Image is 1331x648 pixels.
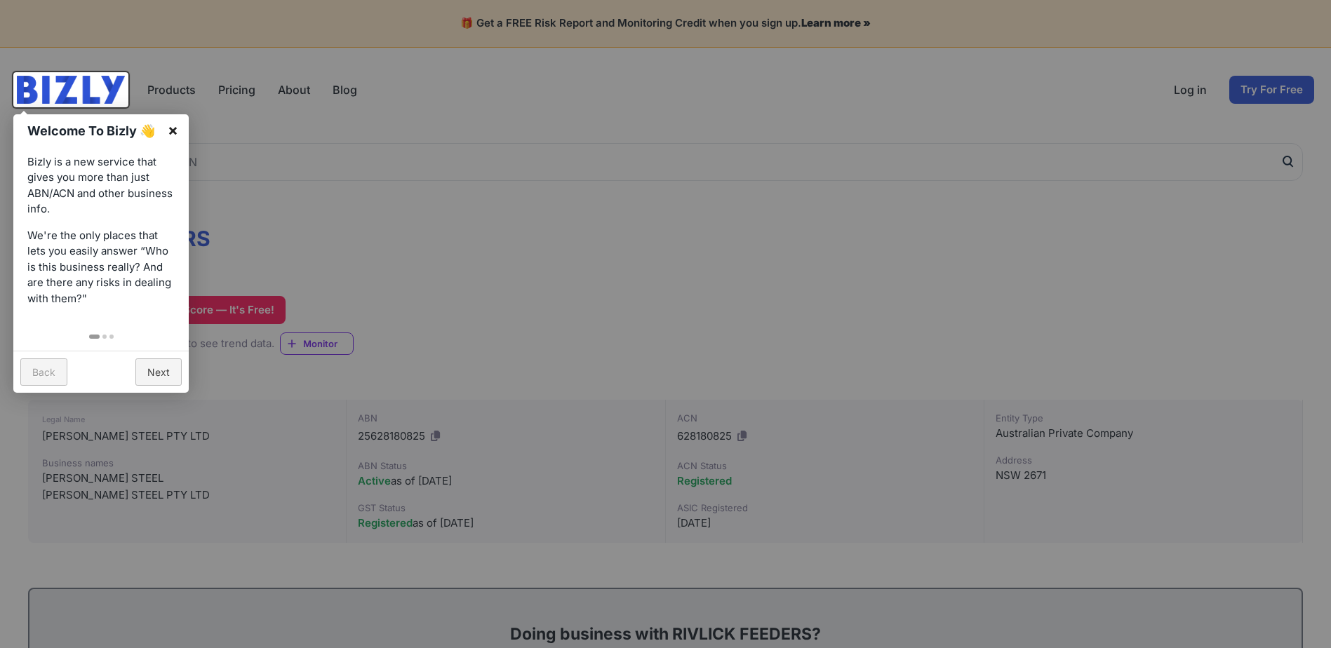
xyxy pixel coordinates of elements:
h1: Welcome To Bizly 👋 [27,121,160,140]
a: × [157,114,189,146]
p: We're the only places that lets you easily answer “Who is this business really? And are there any... [27,228,175,307]
a: Back [20,358,67,386]
a: Next [135,358,182,386]
p: Bizly is a new service that gives you more than just ABN/ACN and other business info. [27,154,175,217]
